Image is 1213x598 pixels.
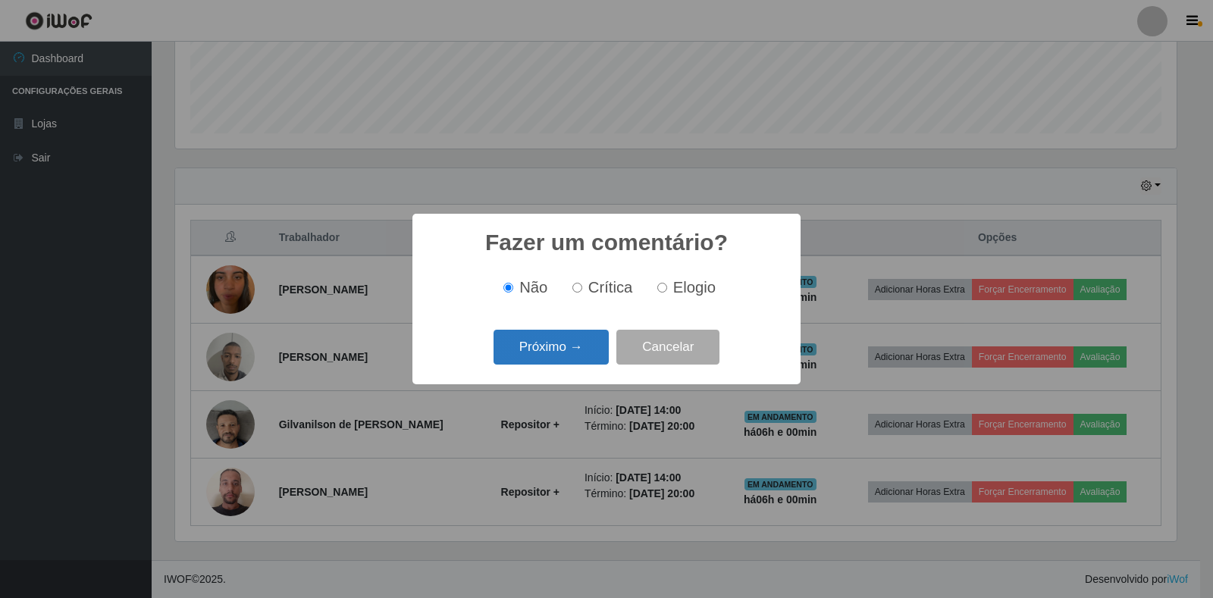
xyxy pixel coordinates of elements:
[494,330,609,365] button: Próximo →
[673,279,716,296] span: Elogio
[616,330,719,365] button: Cancelar
[503,283,513,293] input: Não
[657,283,667,293] input: Elogio
[485,229,728,256] h2: Fazer um comentário?
[588,279,633,296] span: Crítica
[519,279,547,296] span: Não
[572,283,582,293] input: Crítica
